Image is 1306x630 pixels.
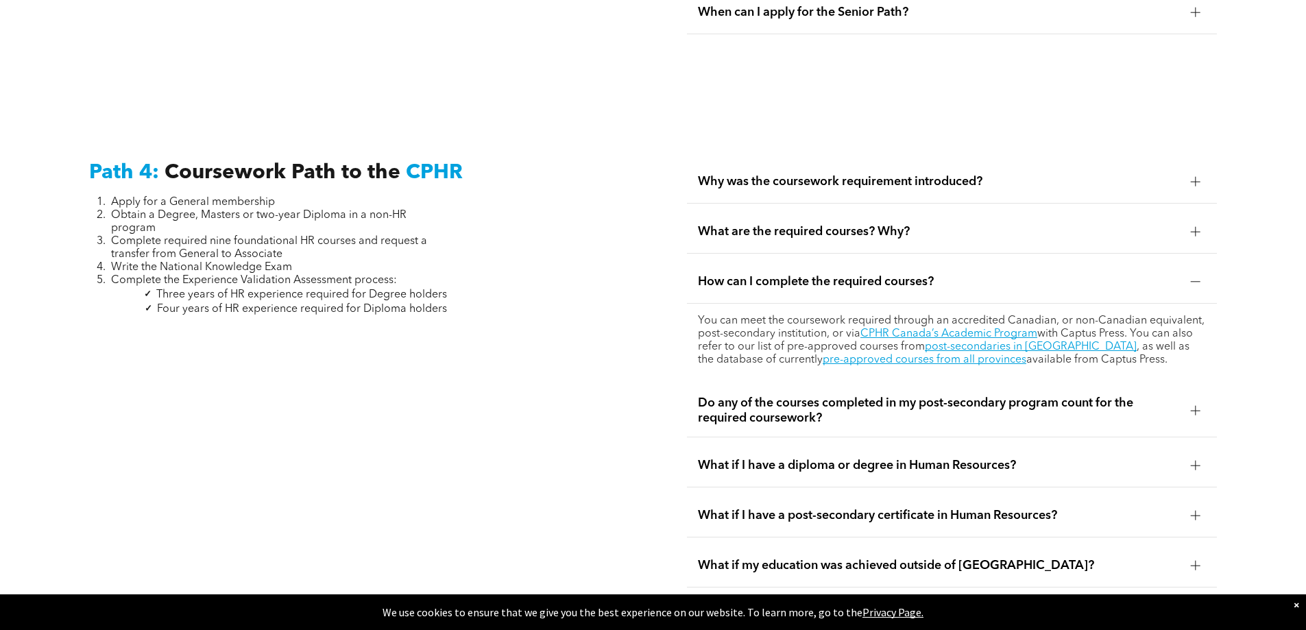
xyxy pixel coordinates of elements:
[823,354,1026,365] a: pre-approved courses from all provinces
[698,5,1180,20] span: When can I apply for the Senior Path?
[157,304,447,315] span: Four years of HR experience required for Diploma holders
[165,162,400,183] span: Coursework Path to the
[862,605,923,619] a: Privacy Page.
[698,508,1180,523] span: What if I have a post-secondary certificate in Human Resources?
[698,396,1180,426] span: Do any of the courses completed in my post-secondary program count for the required coursework?
[111,197,275,208] span: Apply for a General membership
[111,262,292,273] span: Write the National Knowledge Exam
[925,341,1137,352] a: post-secondaries in [GEOGRAPHIC_DATA]
[698,274,1180,289] span: How can I complete the required courses?
[111,236,427,260] span: Complete required nine foundational HR courses and request a transfer from General to Associate
[698,558,1180,573] span: What if my education was achieved outside of [GEOGRAPHIC_DATA]?
[698,458,1180,473] span: What if I have a diploma or degree in Human Resources?
[111,210,407,234] span: Obtain a Degree, Masters or two-year Diploma in a non-HR program
[111,275,397,286] span: Complete the Experience Validation Assessment process:
[406,162,463,183] span: CPHR
[698,224,1180,239] span: What are the required courses? Why?
[89,162,159,183] span: Path 4:
[698,174,1180,189] span: Why was the coursework requirement introduced?
[1294,598,1299,611] div: Dismiss notification
[698,315,1206,367] p: You can meet the coursework required through an accredited Canadian, or non-Canadian equivalent, ...
[156,289,447,300] span: Three years of HR experience required for Degree holders
[860,328,1037,339] a: CPHR Canada’s Academic Program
